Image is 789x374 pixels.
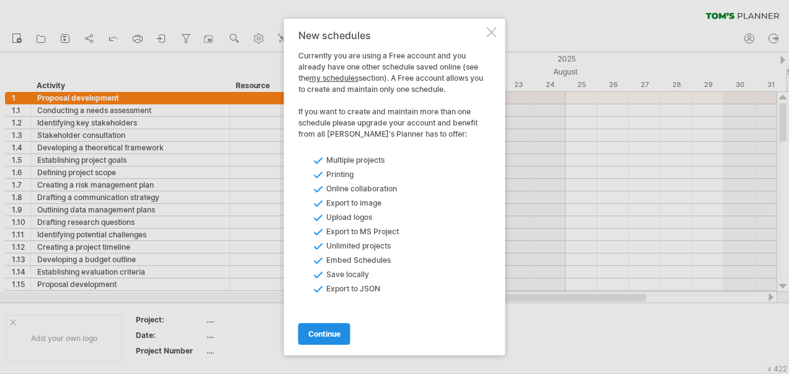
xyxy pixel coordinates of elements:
div: Currently you are using a Free account and you already have one other schedule saved online (see ... [298,50,484,140]
span: continue [308,329,341,339]
li: Upload logos [314,212,440,223]
li: Embed Schedules [314,255,440,266]
li: Unlimited projects [314,240,440,252]
a: continue [298,323,350,345]
li: Export to image [314,198,440,209]
li: Export to JSON [314,283,440,294]
li: Printing [314,169,440,180]
li: Save locally [314,269,440,280]
div: New schedules [298,30,484,41]
li: Export to MS Project [314,226,440,237]
li: Online collaboration [314,183,440,194]
li: Multiple projects [314,155,440,166]
a: my schedules [310,73,359,83]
